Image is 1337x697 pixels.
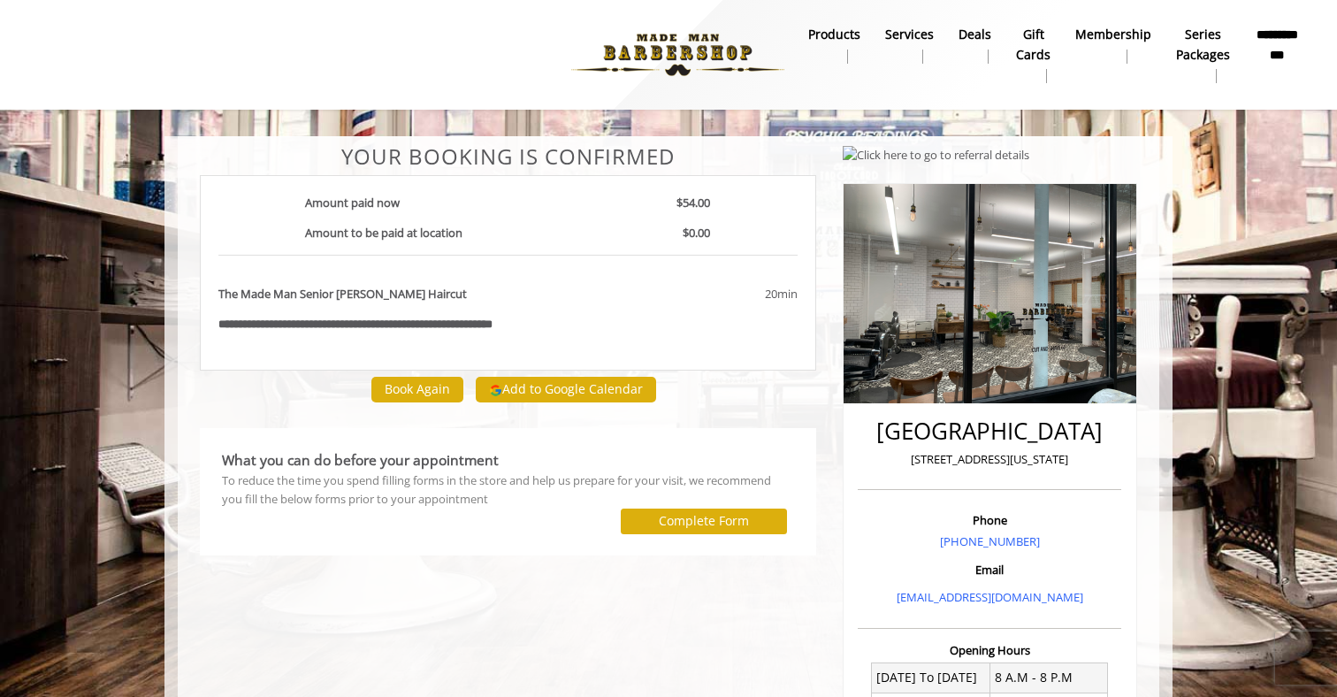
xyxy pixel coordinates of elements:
[1004,22,1063,88] a: Gift cardsgift cards
[1016,25,1050,65] b: gift cards
[622,285,797,303] div: 20min
[862,418,1117,444] h2: [GEOGRAPHIC_DATA]
[676,195,710,211] b: $54.00
[808,25,860,44] b: products
[222,450,499,470] b: What you can do before your appointment
[1063,22,1164,68] a: MembershipMembership
[796,22,873,68] a: Productsproducts
[556,6,799,103] img: Made Man Barbershop logo
[885,25,934,44] b: Services
[872,663,990,693] td: [DATE] To [DATE]
[946,22,1004,68] a: DealsDeals
[858,644,1121,656] h3: Opening Hours
[371,377,463,402] button: Book Again
[1176,25,1230,65] b: Series packages
[305,195,400,211] b: Amount paid now
[659,514,749,528] label: Complete Form
[1164,22,1242,88] a: Series packagesSeries packages
[940,533,1040,549] a: [PHONE_NUMBER]
[200,145,816,168] center: Your Booking is confirmed
[862,563,1117,576] h3: Email
[1075,25,1151,44] b: Membership
[222,471,794,509] div: To reduce the time you spend filling forms in the store and help us prepare for your visit, we re...
[683,225,710,241] b: $0.00
[959,25,991,44] b: Deals
[989,663,1108,693] td: 8 A.M - 8 P.M
[873,22,946,68] a: ServicesServices
[305,225,462,241] b: Amount to be paid at location
[862,514,1117,526] h3: Phone
[843,146,1029,165] img: Click here to go to referral details
[862,450,1117,469] p: [STREET_ADDRESS][US_STATE]
[897,589,1083,605] a: [EMAIL_ADDRESS][DOMAIN_NAME]
[621,509,787,534] button: Complete Form
[218,285,467,303] b: The Made Man Senior [PERSON_NAME] Haircut
[476,377,656,403] button: Add to Google Calendar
